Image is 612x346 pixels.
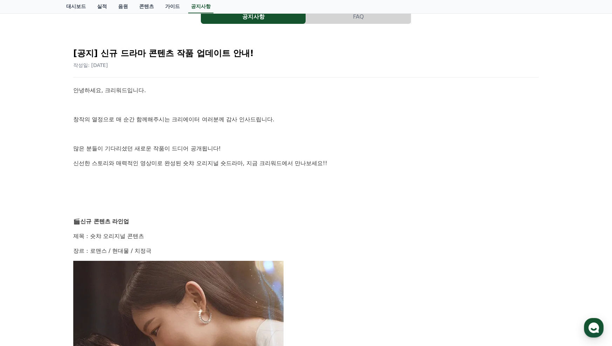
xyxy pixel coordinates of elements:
[73,144,539,153] p: 많은 분들이 기다리셨던 새로운 작품이 드디어 공개됩니다!
[73,115,539,124] p: 창작의 열정으로 매 순간 함께해주시는 크리에이터 여러분께 감사 인사드립니다.
[22,233,26,238] span: 홈
[108,233,117,238] span: 설정
[64,233,73,239] span: 대화
[2,222,46,240] a: 홈
[73,48,539,59] h2: [공지] 신규 드라마 콘텐츠 작품 업데이트 안내!
[73,159,539,168] p: 신선한 스토리와 매력적인 영상미로 완성된 숏챠 오리지널 숏드라마, 지금 크리워드에서 만나보세요!!
[306,10,411,24] button: FAQ
[73,86,539,95] p: 안녕하세요, 크리워드입니다.
[80,218,129,225] strong: 신규 콘텐츠 라인업
[73,218,80,225] span: 🎬
[73,246,539,256] p: 장르 : 로맨스 / 현대물 / 치정극
[90,222,135,240] a: 설정
[46,222,90,240] a: 대화
[73,232,539,241] p: 제목 : 숏챠 오리지널 콘텐츠
[201,10,306,24] button: 공지사항
[73,62,108,68] span: 작성일: [DATE]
